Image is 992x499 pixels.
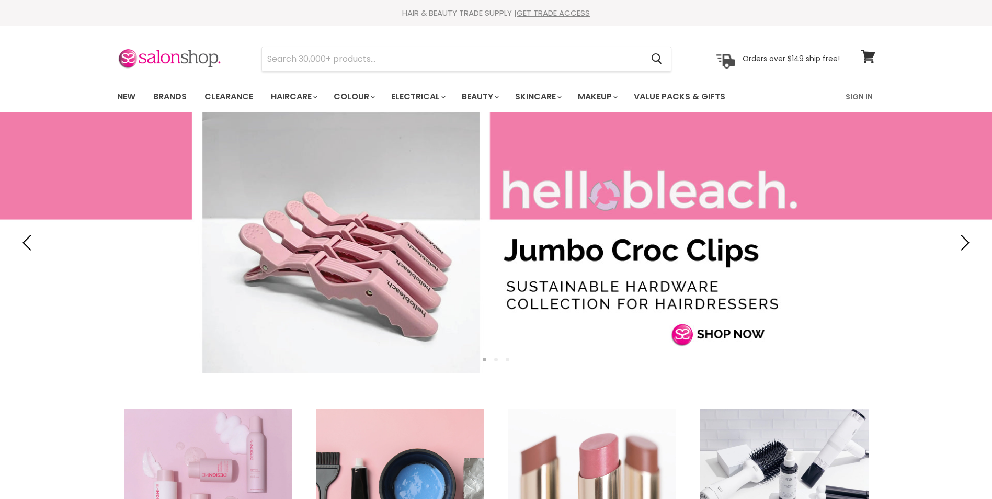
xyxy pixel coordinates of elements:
[953,232,974,253] button: Next
[104,8,888,18] div: HAIR & BEAUTY TRADE SUPPLY |
[109,82,786,112] ul: Main menu
[262,47,643,71] input: Search
[326,86,381,108] a: Colour
[261,47,671,72] form: Product
[626,86,733,108] a: Value Packs & Gifts
[570,86,624,108] a: Makeup
[517,7,590,18] a: GET TRADE ACCESS
[839,86,879,108] a: Sign In
[197,86,261,108] a: Clearance
[109,86,143,108] a: New
[643,47,671,71] button: Search
[483,358,486,361] li: Page dot 1
[507,86,568,108] a: Skincare
[743,54,840,63] p: Orders over $149 ship free!
[263,86,324,108] a: Haircare
[104,82,888,112] nav: Main
[454,86,505,108] a: Beauty
[145,86,195,108] a: Brands
[18,232,39,253] button: Previous
[506,358,509,361] li: Page dot 3
[383,86,452,108] a: Electrical
[494,358,498,361] li: Page dot 2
